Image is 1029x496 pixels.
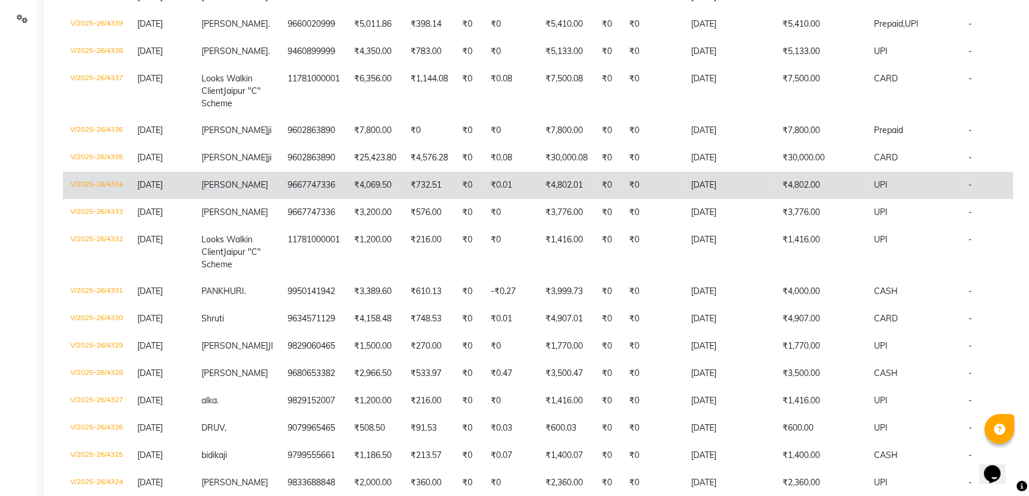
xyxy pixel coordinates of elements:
[684,38,775,65] td: [DATE]
[268,152,272,163] span: ji
[223,450,227,460] span: ji
[347,333,403,360] td: ₹1,500.00
[968,395,972,406] span: -
[775,415,867,442] td: ₹600.00
[538,11,595,38] td: ₹5,410.00
[595,442,622,469] td: ₹0
[775,442,867,469] td: ₹1,400.00
[684,199,775,226] td: [DATE]
[455,38,484,65] td: ₹0
[968,422,972,433] span: -
[137,368,163,378] span: [DATE]
[137,207,163,217] span: [DATE]
[538,360,595,387] td: ₹3,500.47
[595,65,622,117] td: ₹0
[201,125,268,135] span: [PERSON_NAME]
[538,226,595,278] td: ₹1,416.00
[455,333,484,360] td: ₹0
[63,333,130,360] td: V/2025-26/4329
[403,305,455,333] td: ₹748.53
[538,305,595,333] td: ₹4,907.01
[622,415,684,442] td: ₹0
[484,278,538,305] td: -₹0.27
[63,199,130,226] td: V/2025-26/4333
[455,442,484,469] td: ₹0
[968,450,972,460] span: -
[538,117,595,144] td: ₹7,800.00
[137,340,163,351] span: [DATE]
[403,38,455,65] td: ₹783.00
[484,442,538,469] td: ₹0.07
[347,65,403,117] td: ₹6,356.00
[968,368,972,378] span: -
[775,38,867,65] td: ₹5,133.00
[684,278,775,305] td: [DATE]
[684,144,775,172] td: [DATE]
[775,65,867,117] td: ₹7,500.00
[280,65,347,117] td: 11781000001
[63,144,130,172] td: V/2025-26/4335
[775,11,867,38] td: ₹5,410.00
[403,199,455,226] td: ₹576.00
[775,117,867,144] td: ₹7,800.00
[201,179,268,190] span: [PERSON_NAME]
[775,278,867,305] td: ₹4,000.00
[684,415,775,442] td: [DATE]
[201,313,224,324] span: Shruti
[137,179,163,190] span: [DATE]
[622,226,684,278] td: ₹0
[403,65,455,117] td: ₹1,144.08
[201,247,261,270] span: Jaipur "C" Scheme
[684,117,775,144] td: [DATE]
[403,415,455,442] td: ₹91.53
[280,442,347,469] td: 9799555661
[595,172,622,199] td: ₹0
[347,442,403,469] td: ₹1,186.50
[455,199,484,226] td: ₹0
[63,415,130,442] td: V/2025-26/4326
[595,305,622,333] td: ₹0
[403,442,455,469] td: ₹213.57
[280,360,347,387] td: 9680653382
[968,313,972,324] span: -
[268,18,270,29] span: .
[622,333,684,360] td: ₹0
[280,387,347,415] td: 9829152007
[622,305,684,333] td: ₹0
[217,395,219,406] span: .
[455,117,484,144] td: ₹0
[538,65,595,117] td: ₹7,500.08
[347,305,403,333] td: ₹4,158.48
[201,73,252,96] span: Looks Walkin Client
[225,422,226,433] span: ,
[538,415,595,442] td: ₹600.03
[484,117,538,144] td: ₹0
[280,226,347,278] td: 11781000001
[201,234,252,257] span: Looks Walkin Client
[347,226,403,278] td: ₹1,200.00
[484,360,538,387] td: ₹0.47
[347,117,403,144] td: ₹7,800.00
[455,226,484,278] td: ₹0
[684,333,775,360] td: [DATE]
[347,199,403,226] td: ₹3,200.00
[968,125,972,135] span: -
[874,179,888,190] span: UPI
[538,172,595,199] td: ₹4,802.01
[137,286,163,296] span: [DATE]
[484,226,538,278] td: ₹0
[484,38,538,65] td: ₹0
[280,144,347,172] td: 9602863890
[484,387,538,415] td: ₹0
[595,199,622,226] td: ₹0
[137,234,163,245] span: [DATE]
[455,278,484,305] td: ₹0
[968,73,972,84] span: -
[63,360,130,387] td: V/2025-26/4328
[874,395,888,406] span: UPI
[63,38,130,65] td: V/2025-26/4338
[595,117,622,144] td: ₹0
[63,226,130,278] td: V/2025-26/4332
[63,387,130,415] td: V/2025-26/4327
[347,360,403,387] td: ₹2,966.50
